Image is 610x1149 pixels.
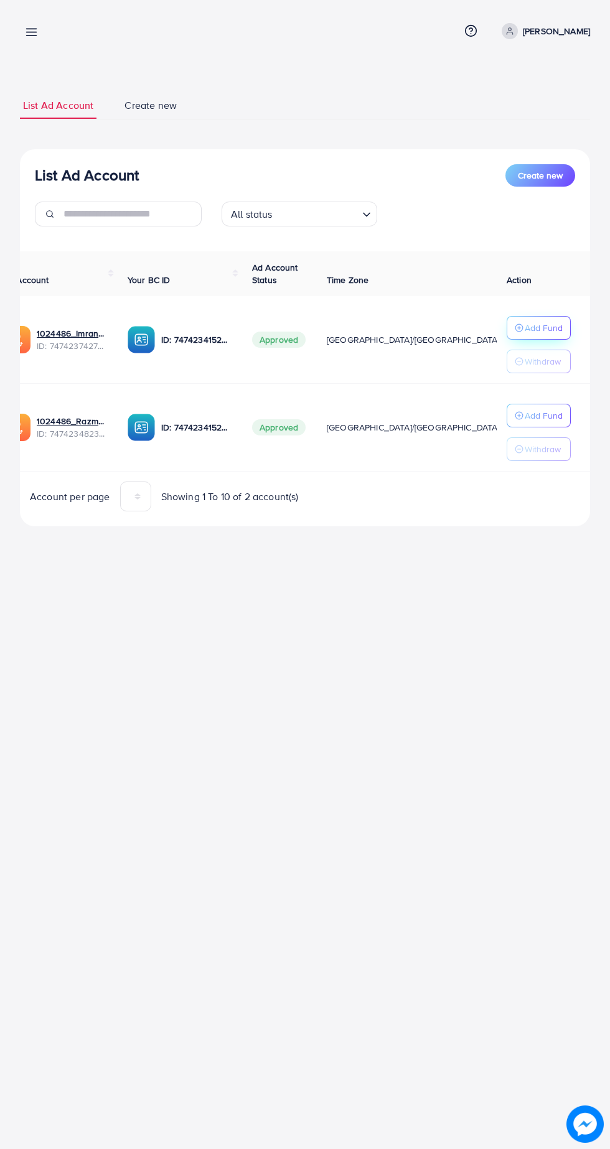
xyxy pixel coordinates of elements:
[124,98,177,113] span: Create new
[37,415,108,440] div: <span class='underline'>1024486_Razman_1740230915595</span></br>7474234823184416769
[252,332,306,348] span: Approved
[518,169,563,182] span: Create new
[37,415,108,427] a: 1024486_Razman_1740230915595
[505,164,575,187] button: Create new
[523,24,590,39] p: [PERSON_NAME]
[222,202,377,226] div: Search for option
[276,203,357,223] input: Search for option
[497,23,590,39] a: [PERSON_NAME]
[507,404,571,427] button: Add Fund
[228,205,275,223] span: All status
[37,427,108,440] span: ID: 7474234823184416769
[30,490,110,504] span: Account per page
[3,274,49,286] span: Ad Account
[525,408,563,423] p: Add Fund
[128,414,155,441] img: ic-ba-acc.ded83a64.svg
[507,437,571,461] button: Withdraw
[161,332,232,347] p: ID: 7474234152863678481
[327,333,500,346] span: [GEOGRAPHIC_DATA]/[GEOGRAPHIC_DATA]
[525,320,563,335] p: Add Fund
[37,327,108,353] div: <span class='underline'>1024486_Imran_1740231528988</span></br>7474237427478233089
[35,166,139,184] h3: List Ad Account
[525,354,561,369] p: Withdraw
[161,490,299,504] span: Showing 1 To 10 of 2 account(s)
[507,350,571,373] button: Withdraw
[252,419,306,435] span: Approved
[507,274,532,286] span: Action
[128,274,171,286] span: Your BC ID
[507,316,571,340] button: Add Fund
[525,442,561,457] p: Withdraw
[252,261,298,286] span: Ad Account Status
[37,340,108,352] span: ID: 7474237427478233089
[128,326,155,353] img: ic-ba-acc.ded83a64.svg
[327,274,368,286] span: Time Zone
[327,421,500,434] span: [GEOGRAPHIC_DATA]/[GEOGRAPHIC_DATA]
[23,98,93,113] span: List Ad Account
[37,327,108,340] a: 1024486_Imran_1740231528988
[161,420,232,435] p: ID: 7474234152863678481
[566,1105,604,1143] img: image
